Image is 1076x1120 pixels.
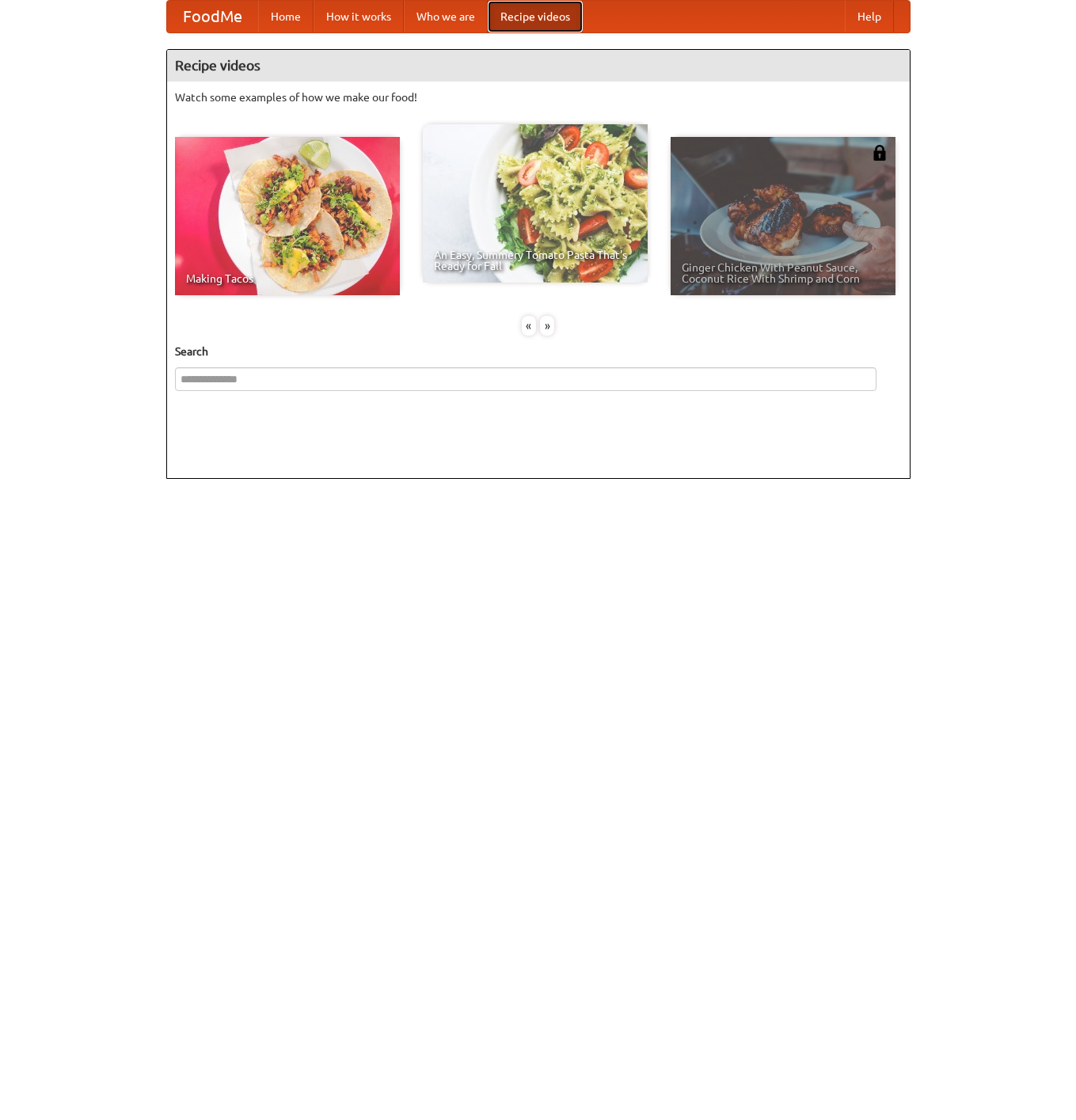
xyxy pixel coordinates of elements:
a: How it works [314,1,404,32]
img: 483408.png [872,145,888,161]
a: Help [845,1,894,32]
a: Home [258,1,314,32]
a: Making Tacos [175,137,400,295]
span: Making Tacos [186,273,389,284]
a: Who we are [404,1,488,32]
a: FoodMe [167,1,258,32]
a: Recipe videos [488,1,583,32]
p: Watch some examples of how we make our food! [175,89,902,105]
h5: Search [175,344,902,359]
h4: Recipe videos [167,50,910,82]
div: » [540,316,554,336]
a: An Easy, Summery Tomato Pasta That's Ready for Fall [423,124,648,283]
span: An Easy, Summery Tomato Pasta That's Ready for Fall [434,249,637,271]
div: « [522,316,536,336]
